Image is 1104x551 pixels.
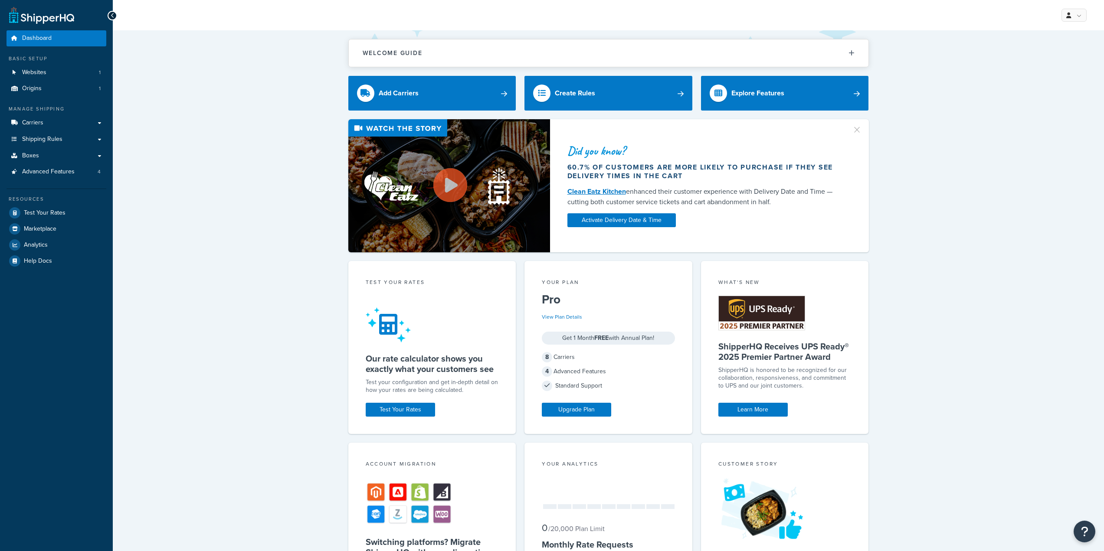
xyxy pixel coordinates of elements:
small: / 20,000 Plan Limit [548,524,605,534]
span: 1 [99,85,101,92]
a: Origins1 [7,81,106,97]
div: Carriers [542,351,675,363]
span: 4 [98,168,101,176]
h5: Our rate calculator shows you exactly what your customers see [366,353,499,374]
span: Boxes [22,152,39,160]
span: 8 [542,352,552,362]
a: Learn More [718,403,788,417]
div: Basic Setup [7,55,106,62]
span: 0 [542,521,547,535]
span: Help Docs [24,258,52,265]
div: Manage Shipping [7,105,106,113]
a: Upgrade Plan [542,403,611,417]
p: ShipperHQ is honored to be recognized for our collaboration, responsiveness, and commitment to UP... [718,366,852,390]
a: Websites1 [7,65,106,81]
div: Your Analytics [542,460,675,470]
div: 60.7% of customers are more likely to purchase if they see delivery times in the cart [567,163,842,180]
a: Advanced Features4 [7,164,106,180]
span: 1 [99,69,101,76]
a: Create Rules [524,76,692,111]
span: 4 [542,366,552,377]
button: Welcome Guide [349,39,868,67]
span: Marketplace [24,225,56,233]
a: Carriers [7,115,106,131]
a: Help Docs [7,253,106,269]
a: View Plan Details [542,313,582,321]
div: Resources [7,196,106,203]
span: Analytics [24,241,48,249]
a: Shipping Rules [7,131,106,147]
div: Explore Features [731,87,784,99]
div: Account Migration [366,460,499,470]
a: Test Your Rates [7,205,106,221]
span: Test Your Rates [24,209,66,217]
div: Test your rates [366,278,499,288]
div: Standard Support [542,380,675,392]
h2: Welcome Guide [363,50,423,56]
li: Origins [7,81,106,97]
span: Websites [22,69,46,76]
div: Advanced Features [542,365,675,378]
li: Advanced Features [7,164,106,180]
h5: Pro [542,293,675,306]
span: Origins [22,85,42,92]
a: Explore Features [701,76,869,111]
div: Get 1 Month with Annual Plan! [542,332,675,345]
div: Your Plan [542,278,675,288]
div: Did you know? [567,145,842,157]
a: Clean Eatz Kitchen [567,186,626,196]
div: Customer Story [718,460,852,470]
a: Add Carriers [348,76,516,111]
a: Dashboard [7,30,106,46]
a: Marketplace [7,221,106,237]
div: Add Carriers [379,87,419,99]
div: What's New [718,278,852,288]
h5: ShipperHQ Receives UPS Ready® 2025 Premier Partner Award [718,341,852,362]
strong: FREE [594,333,609,342]
span: Advanced Features [22,168,75,176]
span: Carriers [22,119,43,127]
img: Video thumbnail [348,119,550,252]
a: Activate Delivery Date & Time [567,213,676,227]
a: Test Your Rates [366,403,435,417]
div: Create Rules [555,87,595,99]
a: Boxes [7,148,106,164]
button: Open Resource Center [1074,521,1095,542]
h5: Monthly Rate Requests [542,539,675,550]
span: Dashboard [22,35,52,42]
li: Websites [7,65,106,81]
a: Analytics [7,237,106,253]
div: enhanced their customer experience with Delivery Date and Time — cutting both customer service ti... [567,186,842,207]
span: Shipping Rules [22,136,62,143]
div: Test your configuration and get in-depth detail on how your rates are being calculated. [366,378,499,394]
